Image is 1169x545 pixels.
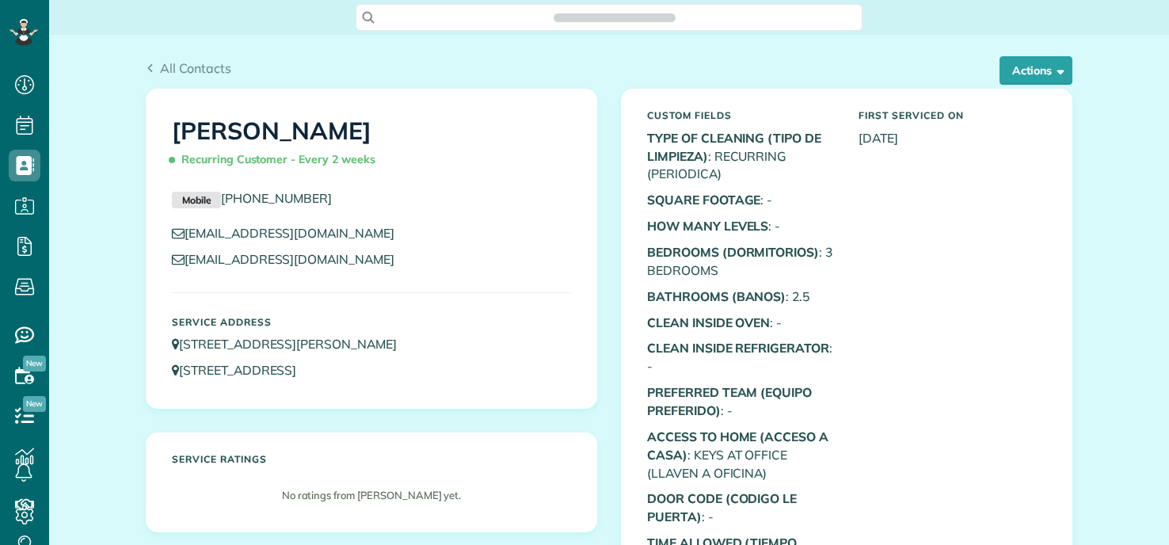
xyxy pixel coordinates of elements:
[647,217,835,235] p: : -
[172,317,571,327] h5: Service Address
[647,129,835,184] p: : RECURRING (PERIODICA)
[647,339,835,375] p: : -
[647,192,760,208] b: SQUARE FOOTAGE
[647,243,835,280] p: : 3 BEDROOMS
[172,118,571,173] h1: [PERSON_NAME]
[647,490,797,524] b: DOOR CODE (CODIGO LE PUERTA)
[172,362,311,378] a: [STREET_ADDRESS]
[859,129,1046,147] p: [DATE]
[859,110,1046,120] h5: First Serviced On
[160,60,231,76] span: All Contacts
[647,244,819,260] b: BEDROOMS (DORMITORIOS)
[647,314,835,332] p: : -
[647,428,835,482] p: : KEYS AT OFFICE (LLAVEN A OFICINA)
[172,146,382,173] span: Recurring Customer - Every 2 weeks
[647,429,828,463] b: ACCESS TO HOME (ACCESO A CASA)
[569,10,659,25] span: Search ZenMaid…
[647,490,835,526] p: : -
[647,340,829,356] b: CLEAN INSIDE REFRIGERATOR
[647,314,770,330] b: CLEAN INSIDE OVEN
[172,190,332,206] a: Mobile[PHONE_NUMBER]
[647,288,786,304] b: BATHROOMS (BANOS)
[23,356,46,372] span: New
[647,191,835,209] p: : -
[1000,56,1072,85] button: Actions
[172,251,409,267] a: [EMAIL_ADDRESS][DOMAIN_NAME]
[146,59,231,78] a: All Contacts
[647,218,768,234] b: HOW MANY LEVELS
[180,488,563,503] p: No ratings from [PERSON_NAME] yet.
[172,225,409,241] a: [EMAIL_ADDRESS][DOMAIN_NAME]
[172,454,571,464] h5: Service ratings
[647,130,821,164] b: TYPE OF CLEANING (TIPO DE LIMPIEZA)
[23,396,46,412] span: New
[647,110,835,120] h5: Custom Fields
[172,336,412,352] a: [STREET_ADDRESS][PERSON_NAME]
[647,384,812,418] b: PREFERRED TEAM (EQUIPO PREFERIDO)
[647,288,835,306] p: : 2.5
[172,192,221,209] small: Mobile
[647,383,835,420] p: : -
